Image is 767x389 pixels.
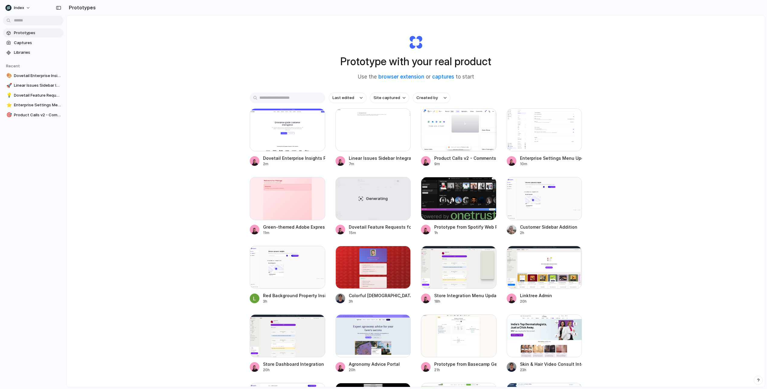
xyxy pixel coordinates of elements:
[416,95,438,101] span: Created by
[520,361,582,367] div: Skin & Hair Video Consult Interface
[263,292,325,299] div: Red Background Property Insights
[507,177,582,235] a: Customer Sidebar AdditionCustomer Sidebar Addition2h
[3,3,34,13] button: Index
[349,161,411,167] div: 7m
[349,367,400,373] div: 20h
[349,224,411,230] div: Dovetail Feature Requests for Founders Projects
[335,177,411,235] a: Dovetail Feature Requests for Founders ProjectsGeneratingDovetail Feature Requests for Founders P...
[250,108,325,167] a: Dovetail Enterprise Insights PageDovetail Enterprise Insights Page2m
[5,112,11,118] button: 🎯
[335,246,411,304] a: Colorful Christian Iacullo SiteColorful [DEMOGRAPHIC_DATA][PERSON_NAME] Site3h
[6,111,11,118] div: 🎯
[366,196,388,202] span: Generating
[250,177,325,235] a: Green-themed Adobe Express DesignGreen-themed Adobe Express Design11m
[14,30,61,36] span: Prototypes
[520,224,577,230] div: Customer Sidebar Addition
[6,72,11,79] div: 🎨
[434,224,496,230] div: Prototype from Spotify Web Player
[349,361,400,367] div: Agronomy Advice Portal
[263,155,325,161] div: Dovetail Enterprise Insights Page
[507,108,582,167] a: Enterprise Settings Menu UpdateEnterprise Settings Menu Update10m
[349,230,411,236] div: 15m
[3,111,63,120] a: 🎯Product Calls v2 - Comments Panel
[413,93,450,103] button: Created by
[507,246,582,304] a: Linktree AdminLinktree Admin20h
[3,48,63,57] a: Libraries
[520,155,582,161] div: Enterprise Settings Menu Update
[14,112,61,118] span: Product Calls v2 - Comments Panel
[250,314,325,373] a: Store Dashboard IntegrationStore Dashboard Integration20h
[520,230,577,236] div: 2h
[3,71,63,80] a: 🎨Dovetail Enterprise Insights Page
[370,93,409,103] button: Site captured
[263,224,325,230] div: Green-themed Adobe Express Design
[378,74,424,80] a: browser extension
[14,40,61,46] span: Captures
[329,93,366,103] button: Last edited
[520,161,582,167] div: 10m
[6,63,20,68] span: Recent
[14,50,61,56] span: Libraries
[5,82,11,88] button: 🚀
[3,81,63,90] a: 🚀Linear Issues Sidebar Integration
[14,82,61,88] span: Linear Issues Sidebar Integration
[421,108,496,167] a: Product Calls v2 - Comments PanelProduct Calls v2 - Comments Panel9m
[340,53,491,69] h1: Prototype with your real product
[66,4,96,11] h2: Prototypes
[421,246,496,304] a: Store Integration Menu UpdateStore Integration Menu Update18h
[263,161,325,167] div: 2m
[3,28,63,37] a: Prototypes
[434,299,496,304] div: 18h
[434,367,496,373] div: 21h
[507,314,582,373] a: Skin & Hair Video Consult InterfaceSkin & Hair Video Consult Interface23h
[374,95,400,101] span: Site captured
[14,92,61,98] span: Dovetail Feature Requests for Founders Projects
[263,299,325,304] div: 3h
[434,292,496,299] div: Store Integration Menu Update
[263,230,325,236] div: 11m
[3,101,63,110] a: ⭐Enterprise Settings Menu Update
[520,299,552,304] div: 20h
[421,314,496,373] a: Prototype from Basecamp Getting StartedPrototype from Basecamp Getting Started21h
[14,5,24,11] span: Index
[5,92,11,98] button: 💡
[14,102,61,108] span: Enterprise Settings Menu Update
[520,292,552,299] div: Linktree Admin
[5,73,11,79] button: 🎨
[421,177,496,235] a: Prototype from Spotify Web PlayerPrototype from Spotify Web Player1h
[335,314,411,373] a: Agronomy Advice PortalAgronomy Advice Portal20h
[434,161,496,167] div: 9m
[349,299,411,304] div: 3h
[14,73,61,79] span: Dovetail Enterprise Insights Page
[263,367,324,373] div: 20h
[434,230,496,236] div: 1h
[358,73,474,81] span: Use the or to start
[263,361,324,367] div: Store Dashboard Integration
[349,292,411,299] div: Colorful [DEMOGRAPHIC_DATA][PERSON_NAME] Site
[332,95,354,101] span: Last edited
[434,155,496,161] div: Product Calls v2 - Comments Panel
[6,92,11,99] div: 💡
[3,38,63,47] a: Captures
[6,102,11,109] div: ⭐
[250,246,325,304] a: Red Background Property InsightsRed Background Property Insights3h
[3,91,63,100] a: 💡Dovetail Feature Requests for Founders Projects
[349,155,411,161] div: Linear Issues Sidebar Integration
[520,367,582,373] div: 23h
[6,82,11,89] div: 🚀
[432,74,454,80] a: captures
[5,102,11,108] button: ⭐
[434,361,496,367] div: Prototype from Basecamp Getting Started
[335,108,411,167] a: Linear Issues Sidebar IntegrationLinear Issues Sidebar Integration7m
